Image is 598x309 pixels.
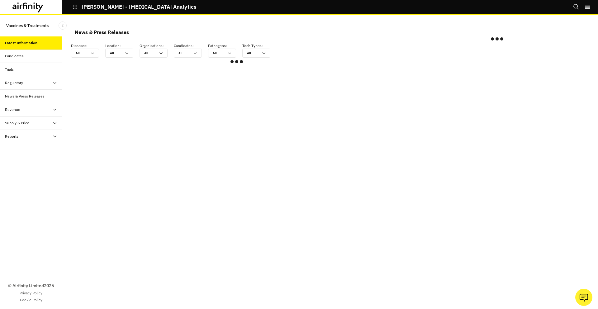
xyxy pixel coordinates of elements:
[6,20,49,31] p: Vaccines & Treatments
[5,40,37,46] div: Latest Information
[242,43,277,49] p: Tech Types :
[208,43,242,49] p: Pathogens :
[20,290,42,296] a: Privacy Policy
[75,27,129,37] div: News & Press Releases
[5,67,14,72] div: Trials
[105,43,140,49] p: Location :
[71,43,105,49] p: Diseases :
[5,120,29,126] div: Supply & Price
[5,53,24,59] div: Candidates
[20,297,42,303] a: Cookie Policy
[5,134,18,139] div: Reports
[5,80,23,86] div: Regulatory
[5,107,20,112] div: Revenue
[573,2,579,12] button: Search
[82,4,196,10] p: [PERSON_NAME] - [MEDICAL_DATA] Analytics
[59,21,67,30] button: Close Sidebar
[5,93,45,99] div: News & Press Releases
[174,43,208,49] p: Candidates :
[8,283,54,289] p: © Airfinity Limited 2025
[72,2,196,12] button: [PERSON_NAME] - [MEDICAL_DATA] Analytics
[140,43,174,49] p: Organisations :
[575,289,592,306] button: Ask our analysts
